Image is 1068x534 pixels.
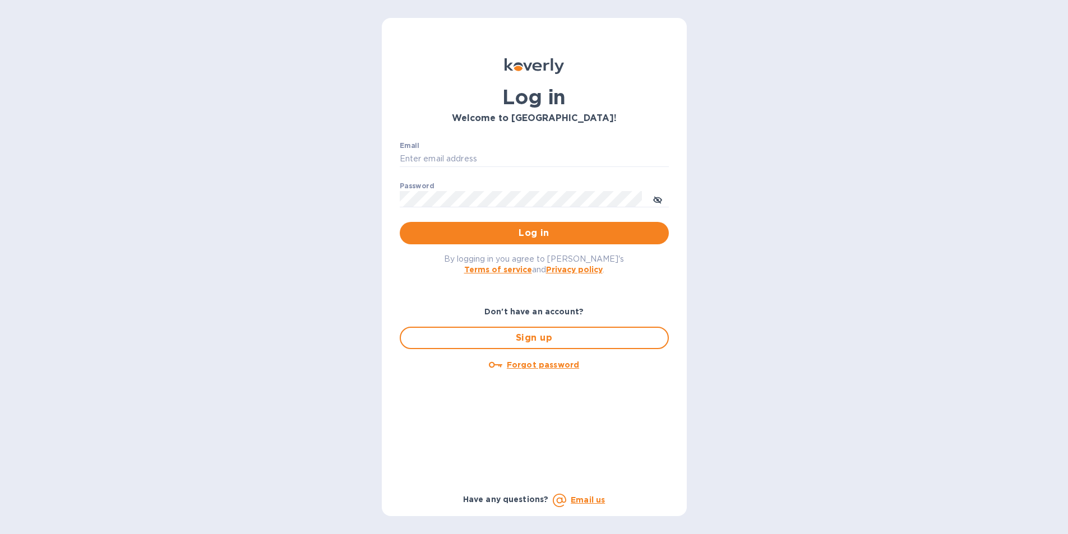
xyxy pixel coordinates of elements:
[409,226,660,240] span: Log in
[546,265,603,274] a: Privacy policy
[505,58,564,74] img: Koverly
[400,327,669,349] button: Sign up
[400,183,434,189] label: Password
[444,254,624,274] span: By logging in you agree to [PERSON_NAME]'s and .
[571,495,605,504] a: Email us
[400,142,419,149] label: Email
[507,360,579,369] u: Forgot password
[464,265,532,274] a: Terms of service
[400,85,669,109] h1: Log in
[646,188,669,210] button: toggle password visibility
[400,151,669,168] input: Enter email address
[484,307,584,316] b: Don't have an account?
[463,495,549,504] b: Have any questions?
[400,222,669,244] button: Log in
[410,331,659,345] span: Sign up
[400,113,669,124] h3: Welcome to [GEOGRAPHIC_DATA]!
